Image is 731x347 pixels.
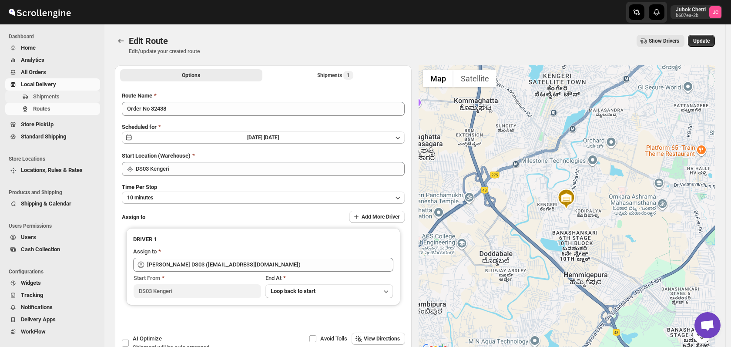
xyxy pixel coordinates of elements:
[264,135,279,141] span: [DATE]
[317,71,353,80] div: Shipments
[264,69,406,81] button: Selected Shipments
[21,69,46,75] span: All Orders
[21,44,36,51] span: Home
[21,167,83,173] span: Locations, Rules & Rates
[122,102,405,116] input: Eg: Bengaluru Route
[21,234,36,240] span: Users
[133,235,393,244] h3: DRIVER 1
[423,70,453,87] button: Show street map
[129,48,200,55] p: Edit/update your created route
[347,72,350,79] span: 1
[129,36,168,46] span: Edit Route
[5,231,100,243] button: Users
[676,13,706,18] p: b607ea-2b
[115,84,412,342] div: All Route Options
[33,105,50,112] span: Routes
[127,194,153,201] span: 10 minutes
[182,72,200,79] span: Options
[136,162,405,176] input: Search location
[147,258,393,272] input: Search assignee
[122,214,145,220] span: Assign to
[671,5,722,19] button: User menu
[21,57,44,63] span: Analytics
[21,81,56,88] span: Local Delivery
[21,121,54,128] span: Store PickUp
[122,192,405,204] button: 10 minutes
[453,70,496,87] button: Show satellite imagery
[693,326,711,343] button: Map camera controls
[122,131,405,144] button: [DATE]|[DATE]
[133,247,157,256] div: Assign to
[713,10,718,15] text: JC
[5,198,100,210] button: Shipping & Calendar
[265,274,393,283] div: End At
[688,35,715,47] button: Update
[693,37,710,44] span: Update
[9,222,100,229] span: Users Permissions
[21,292,43,298] span: Tracking
[9,268,100,275] span: Configurations
[21,133,66,140] span: Standard Shipping
[21,304,53,310] span: Notifications
[7,1,72,23] img: ScrollEngine
[265,284,393,298] button: Loop back to start
[5,54,100,66] button: Analytics
[21,328,46,335] span: WorkFlow
[122,92,152,99] span: Route Name
[21,316,56,323] span: Delivery Apps
[5,91,100,103] button: Shipments
[5,243,100,256] button: Cash Collection
[33,93,60,100] span: Shipments
[271,288,315,294] span: Loop back to start
[637,35,684,47] button: Show Drivers
[5,66,100,78] button: All Orders
[122,184,157,190] span: Time Per Stop
[122,152,191,159] span: Start Location (Warehouse)
[352,333,405,345] button: View Directions
[362,213,399,220] span: Add More Driver
[115,35,127,47] button: Routes
[134,275,160,281] span: Start From
[364,335,400,342] span: View Directions
[21,246,60,253] span: Cash Collection
[9,189,100,196] span: Products and Shipping
[9,33,100,40] span: Dashboard
[676,6,706,13] p: Jubok Chetri
[5,326,100,338] button: WorkFlow
[649,37,679,44] span: Show Drivers
[120,69,262,81] button: All Route Options
[21,280,41,286] span: Widgets
[5,301,100,313] button: Notifications
[9,155,100,162] span: Store Locations
[5,277,100,289] button: Widgets
[122,124,157,130] span: Scheduled for
[247,135,264,141] span: [DATE] |
[349,211,405,223] button: Add More Driver
[133,335,162,342] span: AI Optimize
[320,335,347,342] span: Avoid Tolls
[5,289,100,301] button: Tracking
[5,313,100,326] button: Delivery Apps
[694,312,721,338] div: Open chat
[709,6,721,18] span: Jubok Chetri
[5,103,100,115] button: Routes
[5,164,100,176] button: Locations, Rules & Rates
[5,42,100,54] button: Home
[21,200,71,207] span: Shipping & Calendar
